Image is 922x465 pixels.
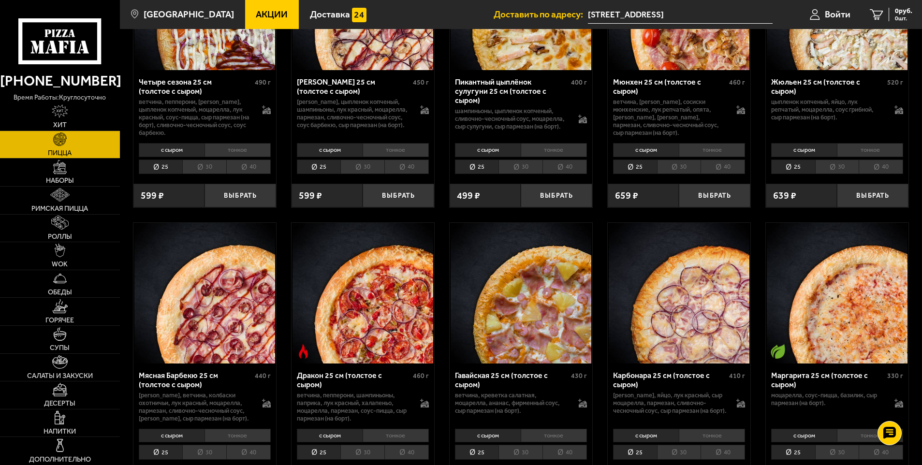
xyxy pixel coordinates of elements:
[609,223,749,363] img: Карбонара 25 см (толстое с сыром)
[455,107,569,131] p: шампиньоны, цыпленок копченый, сливочно-чесночный соус, моцарелла, сыр сулугуни, сыр пармезан (на...
[771,429,837,442] li: с сыром
[413,78,429,87] span: 450 г
[48,150,72,157] span: Пицца
[297,429,363,442] li: с сыром
[139,445,183,460] li: 25
[340,445,384,460] li: 30
[205,184,276,207] button: Выбрать
[859,160,903,174] li: 40
[297,445,341,460] li: 25
[859,445,903,460] li: 40
[771,77,885,96] div: Жюльен 25 см (толстое с сыром)
[139,160,183,174] li: 25
[657,160,701,174] li: 30
[455,160,499,174] li: 25
[455,445,499,460] li: 25
[52,261,68,268] span: WOK
[613,429,679,442] li: с сыром
[144,10,234,19] span: [GEOGRAPHIC_DATA]
[46,177,74,184] span: Наборы
[771,344,785,359] img: Вегетарианское блюдо
[613,98,727,136] p: ветчина, [PERSON_NAME], сосиски мюнхенские, лук репчатый, опята, [PERSON_NAME], [PERSON_NAME], па...
[363,184,434,207] button: Выбрать
[297,143,363,157] li: с сыром
[297,392,411,422] p: ветчина, пепперони, шампиньоны, паприка, лук красный, халапеньо, моцарелла, пармезан, соус-пицца,...
[455,429,521,442] li: с сыром
[413,372,429,380] span: 460 г
[615,191,638,201] span: 659 ₽
[29,456,91,463] span: Дополнительно
[521,143,587,157] li: тонкое
[50,345,70,351] span: Супы
[139,98,253,136] p: ветчина, пепперони, [PERSON_NAME], цыпленок копченый, моцарелла, лук красный, соус-пицца, сыр пар...
[384,160,429,174] li: 40
[139,392,253,422] p: [PERSON_NAME], ветчина, колбаски охотничьи, лук красный, моцарелла, пармезан, сливочно-чесночный ...
[766,223,908,363] a: Вегетарианское блюдоМаргарита 25 см (толстое с сыром)
[450,223,592,363] a: Гавайская 25 см (толстое с сыром)
[571,78,587,87] span: 400 г
[139,371,252,389] div: Мясная Барбекю 25 см (толстое с сыром)
[457,191,480,201] span: 499 ₽
[729,372,745,380] span: 410 г
[771,160,815,174] li: 25
[771,98,885,121] p: цыпленок копченый, яйцо, лук репчатый, моцарелла, соус грибной, сыр пармезан (на борт).
[571,372,587,380] span: 430 г
[613,143,679,157] li: с сыром
[895,15,912,21] span: 0 шт.
[895,8,912,15] span: 0 руб.
[608,223,750,363] a: Карбонара 25 см (толстое с сыром)
[205,429,271,442] li: тонкое
[771,392,885,407] p: моцарелла, соус-пицца, базилик, сыр пармезан (на борт).
[613,445,657,460] li: 25
[299,191,322,201] span: 599 ₽
[292,223,434,363] a: Острое блюдоДракон 25 см (толстое с сыром)
[226,160,271,174] li: 40
[679,429,745,442] li: тонкое
[44,428,76,435] span: Напитки
[729,78,745,87] span: 460 г
[679,184,750,207] button: Выбрать
[48,233,72,240] span: Роллы
[773,191,796,201] span: 639 ₽
[297,77,410,96] div: [PERSON_NAME] 25 см (толстое с сыром)
[455,77,569,105] div: Пикантный цыплёнок сулугуни 25 см (толстое с сыром)
[139,429,205,442] li: с сыром
[451,223,591,363] img: Гавайская 25 см (толстое с сыром)
[133,223,276,363] a: Мясная Барбекю 25 см (толстое с сыром)
[455,143,521,157] li: с сыром
[679,143,745,157] li: тонкое
[53,122,67,129] span: Хит
[837,429,903,442] li: тонкое
[141,191,164,201] span: 599 ₽
[363,143,429,157] li: тонкое
[701,445,745,460] li: 40
[588,6,772,24] input: Ваш адрес доставки
[825,10,850,19] span: Войти
[701,160,745,174] li: 40
[255,78,271,87] span: 490 г
[498,160,542,174] li: 30
[205,143,271,157] li: тонкое
[521,429,587,442] li: тонкое
[27,373,93,379] span: Салаты и закуски
[613,160,657,174] li: 25
[139,77,252,96] div: Четыре сезона 25 см (толстое с сыром)
[455,392,569,415] p: ветчина, креветка салатная, моцарелла, ананас, фирменный соус, сыр пармезан (на борт).
[297,371,410,389] div: Дракон 25 см (толстое с сыром)
[771,445,815,460] li: 25
[771,143,837,157] li: с сыром
[297,98,411,129] p: [PERSON_NAME], цыпленок копченый, шампиньоны, лук красный, моцарелла, пармезан, сливочно-чесночны...
[139,143,205,157] li: с сыром
[837,184,908,207] button: Выбрать
[134,223,275,363] img: Мясная Барбекю 25 см (толстое с сыром)
[182,445,226,460] li: 30
[498,445,542,460] li: 30
[31,205,88,212] span: Римская пицца
[455,371,569,389] div: Гавайская 25 см (толстое с сыром)
[226,445,271,460] li: 40
[384,445,429,460] li: 40
[613,371,727,389] div: Карбонара 25 см (толстое с сыром)
[255,372,271,380] span: 440 г
[45,317,74,324] span: Горячее
[613,77,727,96] div: Мюнхен 25 см (толстое с сыром)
